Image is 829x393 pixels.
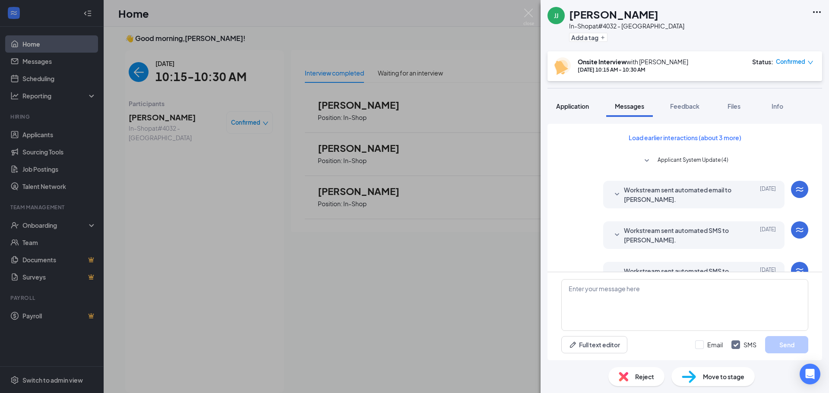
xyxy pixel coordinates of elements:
[612,230,622,240] svg: SmallChevronDown
[624,185,737,204] span: Workstream sent automated email to [PERSON_NAME].
[624,226,737,245] span: Workstream sent automated SMS to [PERSON_NAME].
[670,102,699,110] span: Feedback
[642,156,652,166] svg: SmallChevronDown
[752,57,773,66] div: Status :
[615,102,644,110] span: Messages
[772,102,783,110] span: Info
[578,58,626,66] b: Onsite Interview
[760,266,776,285] span: [DATE]
[578,66,688,73] div: [DATE] 10:15 AM - 10:30 AM
[569,340,577,349] svg: Pen
[624,266,737,285] span: Workstream sent automated SMS to [PERSON_NAME].
[760,185,776,204] span: [DATE]
[569,33,608,42] button: PlusAdd a tag
[776,57,805,66] span: Confirmed
[600,35,605,40] svg: Plus
[760,226,776,245] span: [DATE]
[612,189,622,200] svg: SmallChevronDown
[554,11,558,20] div: JJ
[569,22,684,30] div: In-Shop at #4032 - [GEOGRAPHIC_DATA]
[658,156,728,166] span: Applicant System Update (4)
[569,7,658,22] h1: [PERSON_NAME]
[794,225,805,235] svg: WorkstreamLogo
[561,336,627,353] button: Full text editorPen
[578,57,688,66] div: with [PERSON_NAME]
[703,372,744,381] span: Move to stage
[800,364,820,384] div: Open Intercom Messenger
[807,60,813,66] span: down
[794,265,805,276] svg: WorkstreamLogo
[765,336,808,353] button: Send
[556,102,589,110] span: Application
[728,102,740,110] span: Files
[612,270,622,281] svg: SmallChevronDown
[635,372,654,381] span: Reject
[621,131,749,145] button: Load earlier interactions (about 3 more)
[812,7,822,17] svg: Ellipses
[794,184,805,195] svg: WorkstreamLogo
[642,156,728,166] button: SmallChevronDownApplicant System Update (4)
